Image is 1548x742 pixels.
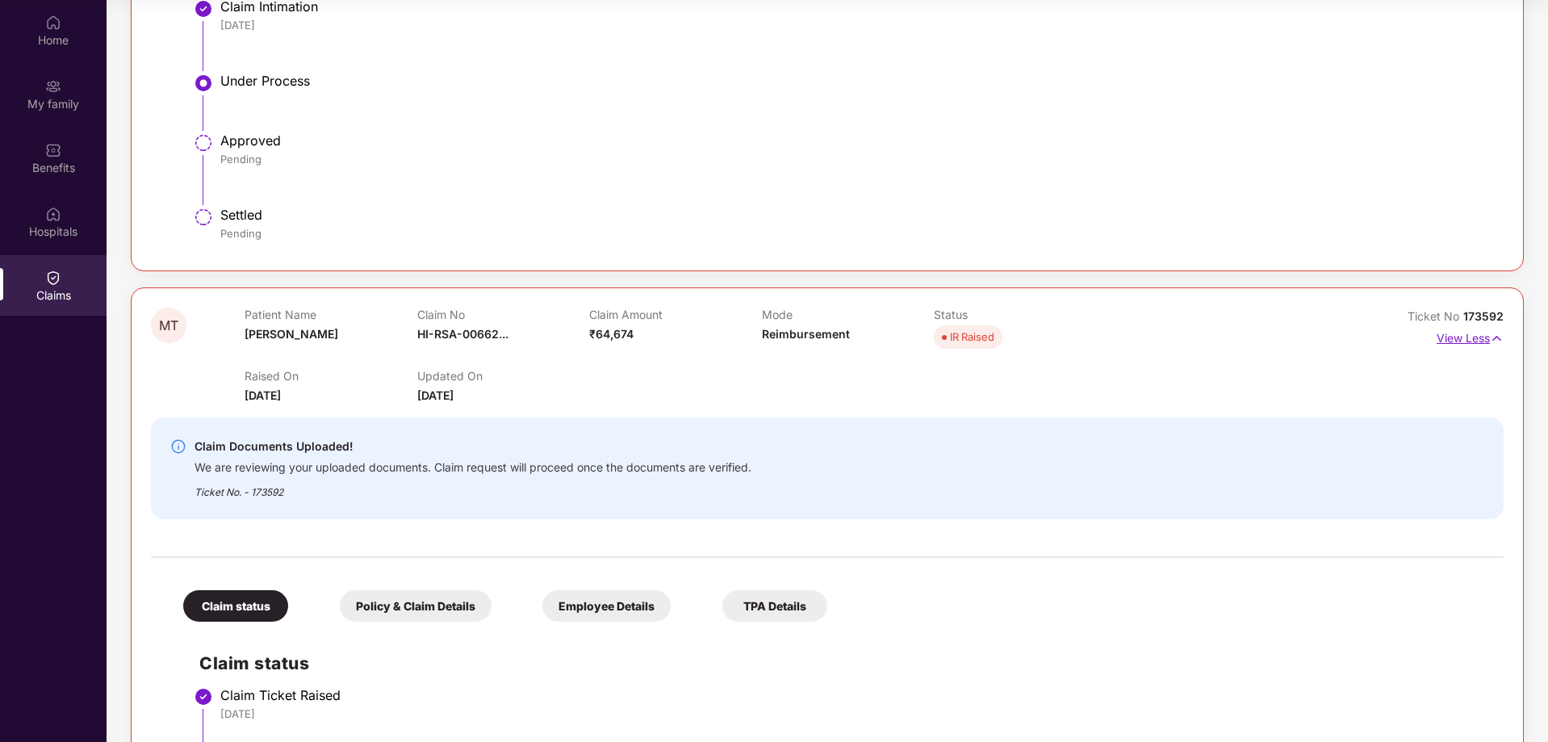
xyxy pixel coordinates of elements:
span: [DATE] [245,388,281,402]
div: Pending [220,226,1487,241]
div: IR Raised [950,329,994,345]
div: Pending [220,152,1487,166]
img: svg+xml;base64,PHN2ZyBpZD0iU3RlcC1BY3RpdmUtMzJ4MzIiIHhtbG5zPSJodHRwOi8vd3d3LnczLm9yZy8yMDAwL3N2Zy... [194,73,213,93]
img: svg+xml;base64,PHN2ZyBpZD0iSW5mby0yMHgyMCIgeG1sbnM9Imh0dHA6Ly93d3cudzMub3JnLzIwMDAvc3ZnIiB3aWR0aD... [170,438,186,455]
div: Ticket No. - 173592 [195,475,751,500]
img: svg+xml;base64,PHN2ZyBpZD0iQ2xhaW0iIHhtbG5zPSJodHRwOi8vd3d3LnczLm9yZy8yMDAwL3N2ZyIgd2lkdGg9IjIwIi... [45,270,61,286]
p: Updated On [417,369,589,383]
p: Status [934,308,1106,321]
span: HI-RSA-00662... [417,327,508,341]
img: svg+xml;base64,PHN2ZyB4bWxucz0iaHR0cDovL3d3dy53My5vcmcvMjAwMC9zdmciIHdpZHRoPSIxNyIgaGVpZ2h0PSIxNy... [1490,329,1504,347]
p: Raised On [245,369,416,383]
div: Policy & Claim Details [340,590,492,622]
p: View Less [1437,325,1504,347]
span: MT [159,319,178,333]
span: [PERSON_NAME] [245,327,338,341]
div: Approved [220,132,1487,149]
img: svg+xml;base64,PHN2ZyBpZD0iU3RlcC1QZW5kaW5nLTMyeDMyIiB4bWxucz0iaHR0cDovL3d3dy53My5vcmcvMjAwMC9zdm... [194,133,213,153]
div: [DATE] [220,18,1487,32]
span: Reimbursement [762,327,850,341]
span: ₹64,674 [589,327,634,341]
div: We are reviewing your uploaded documents. Claim request will proceed once the documents are verif... [195,456,751,475]
img: svg+xml;base64,PHN2ZyBpZD0iSG9tZSIgeG1sbnM9Imh0dHA6Ly93d3cudzMub3JnLzIwMDAvc3ZnIiB3aWR0aD0iMjAiIG... [45,15,61,31]
img: svg+xml;base64,PHN2ZyB3aWR0aD0iMjAiIGhlaWdodD0iMjAiIHZpZXdCb3g9IjAgMCAyMCAyMCIgZmlsbD0ibm9uZSIgeG... [45,78,61,94]
div: Settled [220,207,1487,223]
img: svg+xml;base64,PHN2ZyBpZD0iU3RlcC1QZW5kaW5nLTMyeDMyIiB4bWxucz0iaHR0cDovL3d3dy53My5vcmcvMjAwMC9zdm... [194,208,213,227]
div: Claim status [183,590,288,622]
div: Claim Documents Uploaded! [195,437,751,456]
span: 173592 [1463,309,1504,323]
p: Patient Name [245,308,416,321]
span: Ticket No [1408,309,1463,323]
img: svg+xml;base64,PHN2ZyBpZD0iSG9zcGl0YWxzIiB4bWxucz0iaHR0cDovL3d3dy53My5vcmcvMjAwMC9zdmciIHdpZHRoPS... [45,206,61,222]
div: [DATE] [220,706,1487,721]
div: Employee Details [542,590,671,622]
h2: Claim status [199,650,1487,677]
p: Claim Amount [589,308,761,321]
div: Claim Ticket Raised [220,687,1487,703]
div: TPA Details [722,590,827,622]
img: svg+xml;base64,PHN2ZyBpZD0iU3RlcC1Eb25lLTMyeDMyIiB4bWxucz0iaHR0cDovL3d3dy53My5vcmcvMjAwMC9zdmciIH... [194,687,213,706]
img: svg+xml;base64,PHN2ZyBpZD0iQmVuZWZpdHMiIHhtbG5zPSJodHRwOi8vd3d3LnczLm9yZy8yMDAwL3N2ZyIgd2lkdGg9Ij... [45,142,61,158]
p: Claim No [417,308,589,321]
p: Mode [762,308,934,321]
span: [DATE] [417,388,454,402]
div: Under Process [220,73,1487,89]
